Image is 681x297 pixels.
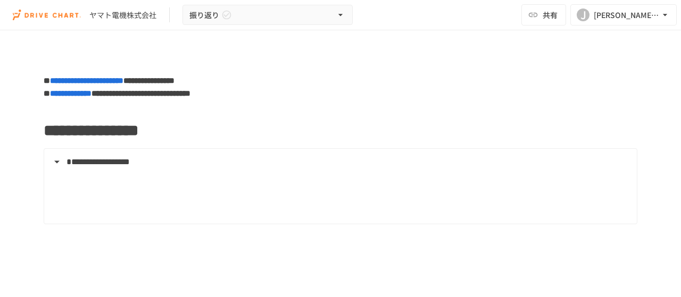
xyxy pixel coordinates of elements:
span: 共有 [543,9,558,21]
button: 振り返り [182,5,353,26]
div: [PERSON_NAME][EMAIL_ADDRESS][DOMAIN_NAME] [594,9,660,22]
div: J [577,9,589,21]
span: 振り返り [189,9,219,22]
button: 共有 [521,4,566,26]
button: J[PERSON_NAME][EMAIL_ADDRESS][DOMAIN_NAME] [570,4,677,26]
div: ヤマト電機株式会社 [89,10,156,21]
img: i9VDDS9JuLRLX3JIUyK59LcYp6Y9cayLPHs4hOxMB9W [13,6,81,23]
